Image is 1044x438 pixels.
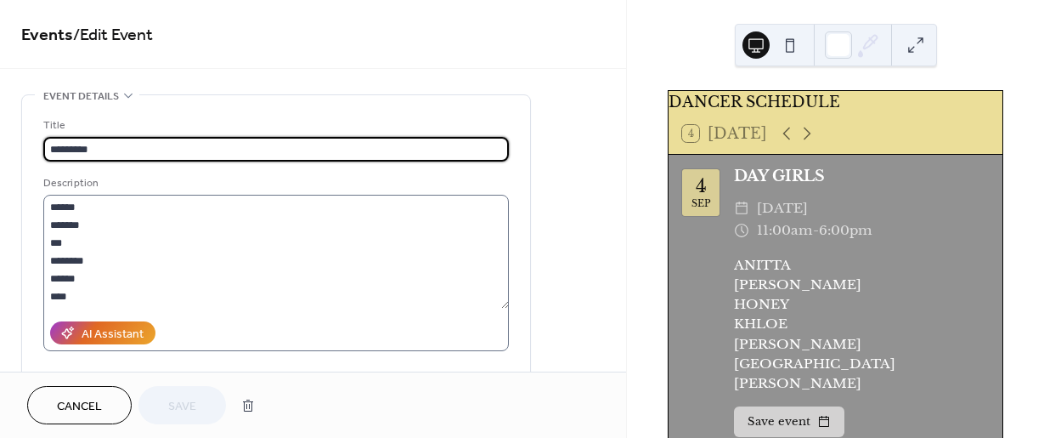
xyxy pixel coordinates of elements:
button: Save event [734,407,844,437]
div: ​ [734,219,749,242]
div: AI Assistant [82,326,144,344]
div: Sep [691,199,711,208]
div: ​ [734,197,749,219]
a: Events [21,19,73,52]
span: 6:00pm [819,219,872,242]
div: DAY GIRLS [734,165,989,187]
span: / Edit Event [73,19,153,52]
button: AI Assistant [50,321,155,344]
span: Event details [43,88,119,105]
div: Description [43,174,505,192]
div: ANITTA [PERSON_NAME] HONEY KHLOE [PERSON_NAME] [GEOGRAPHIC_DATA] [PERSON_NAME] [734,255,989,393]
div: 4 [696,177,707,196]
span: - [813,219,819,242]
div: DANCER SCHEDULE [669,91,1002,113]
span: 11:00am [757,219,813,242]
span: Cancel [57,398,102,416]
div: Title [43,117,505,134]
button: Cancel [27,386,132,424]
span: [DATE] [757,197,808,219]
